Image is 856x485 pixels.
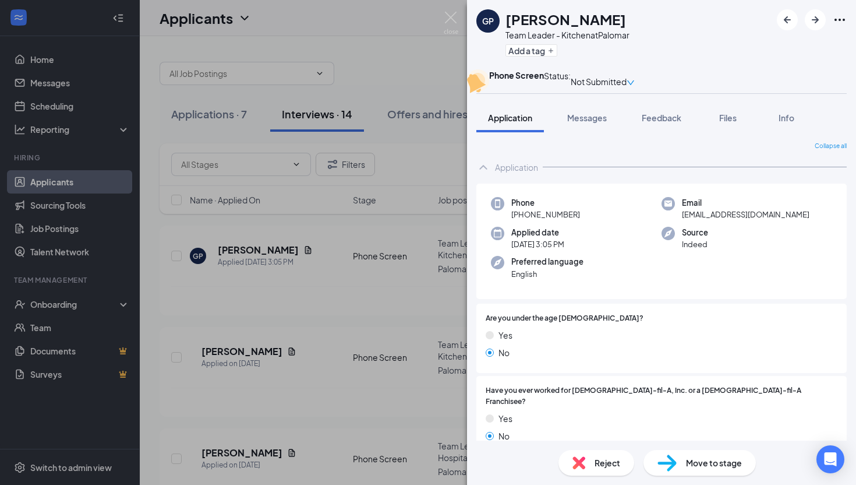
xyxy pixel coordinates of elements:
[511,197,580,209] span: Phone
[511,227,564,238] span: Applied date
[482,15,494,27] div: GP
[682,209,809,220] span: [EMAIL_ADDRESS][DOMAIN_NAME]
[486,313,643,324] span: Are you under the age [DEMOGRAPHIC_DATA]?
[682,197,809,209] span: Email
[547,47,554,54] svg: Plus
[780,13,794,27] svg: ArrowLeftNew
[627,79,635,87] span: down
[567,113,607,123] span: Messages
[686,456,742,469] span: Move to stage
[833,13,847,27] svg: Ellipses
[511,209,580,220] span: [PHONE_NUMBER]
[642,113,681,123] span: Feedback
[498,346,510,359] span: No
[486,385,837,407] span: Have you ever worked for [DEMOGRAPHIC_DATA]-fil-A, Inc. or a [DEMOGRAPHIC_DATA]-fil-A Franchisee?
[682,227,708,238] span: Source
[719,113,737,123] span: Files
[571,75,627,88] span: Not Submitted
[816,445,844,473] div: Open Intercom Messenger
[498,412,512,425] span: Yes
[511,268,583,280] span: English
[511,238,564,250] span: [DATE] 3:05 PM
[476,160,490,174] svg: ChevronUp
[595,456,620,469] span: Reject
[805,9,826,30] button: ArrowRight
[498,430,510,442] span: No
[489,70,544,80] b: Phone Screen
[777,9,798,30] button: ArrowLeftNew
[779,113,794,123] span: Info
[498,329,512,342] span: Yes
[682,238,708,250] span: Indeed
[808,13,822,27] svg: ArrowRight
[511,256,583,268] span: Preferred language
[495,161,538,173] div: Application
[815,142,847,151] span: Collapse all
[544,69,571,93] div: Status :
[505,9,626,29] h1: [PERSON_NAME]
[505,29,629,41] div: Team Leader - Kitchen at Palomar
[488,113,532,123] span: Application
[505,44,557,57] button: PlusAdd a tag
